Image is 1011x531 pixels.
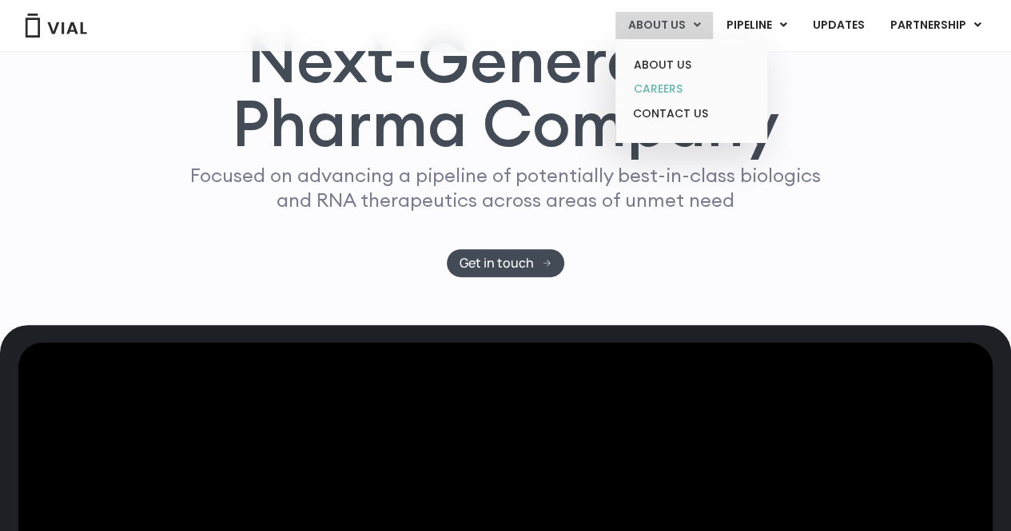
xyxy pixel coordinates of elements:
a: ABOUT US [621,53,761,77]
a: ABOUT USMenu Toggle [615,12,713,39]
h1: Next-Generation Pharma Company [160,27,852,155]
a: CONTACT US [621,101,761,127]
span: Get in touch [460,257,534,269]
a: PARTNERSHIPMenu Toggle [878,12,994,39]
a: CAREERS [621,77,761,101]
a: PIPELINEMenu Toggle [714,12,799,39]
a: UPDATES [800,12,877,39]
p: Focused on advancing a pipeline of potentially best-in-class biologics and RNA therapeutics acros... [184,163,828,212]
img: Vial Logo [24,14,88,38]
a: Get in touch [447,249,564,277]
